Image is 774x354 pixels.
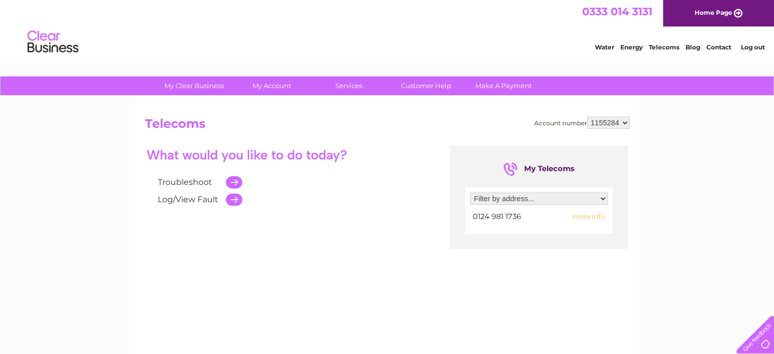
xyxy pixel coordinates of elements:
[384,76,468,95] a: Customer Help
[620,43,643,51] a: Energy
[685,43,700,51] a: Blog
[145,117,629,136] h2: Telecoms
[462,76,546,95] a: Make A Payment
[158,177,212,187] a: Troubleshoot
[595,43,614,51] a: Water
[503,161,575,177] div: My Telecoms
[706,43,731,51] a: Contact
[158,195,218,204] a: Log/View Fault
[27,26,79,58] img: logo.png
[649,43,679,51] a: Telecoms
[572,212,605,221] span: more info
[307,76,391,95] a: Services
[230,76,313,95] a: My Account
[740,43,764,51] a: Log out
[147,6,628,49] div: Clear Business is a trading name of Verastar Limited (registered in [GEOGRAPHIC_DATA] No. 3667643...
[152,76,236,95] a: My Clear Business
[582,5,652,18] a: 0333 014 3131
[473,212,521,221] span: 0124 981 1736
[534,117,629,129] div: Account number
